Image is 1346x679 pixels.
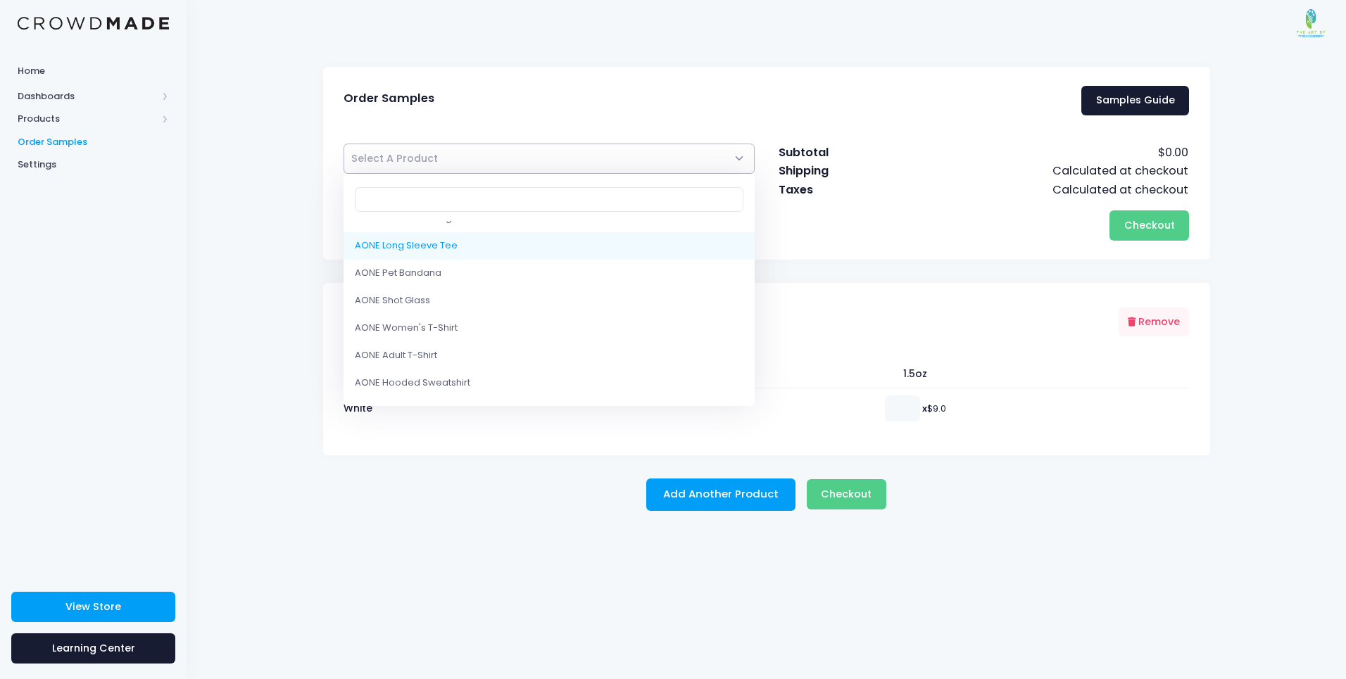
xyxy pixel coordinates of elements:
button: Checkout [807,479,886,509]
td: Calculated at checkout [890,162,1189,180]
button: Checkout [1109,210,1189,241]
span: Select A Product [351,151,438,165]
td: Subtotal [778,144,890,162]
td: White [344,388,634,428]
span: Learning Center [52,641,135,655]
button: Add Another Product [646,478,795,511]
td: Taxes [778,181,890,199]
a: Learning Center [11,633,175,664]
span: Dashboards [18,89,157,103]
span: Order Samples [344,91,434,106]
img: User [1297,9,1325,37]
li: AONE Women's T-Shirt [344,315,755,342]
li: AONE Long Sleeve Tee [344,232,755,260]
li: AONE Shot Glass [344,287,755,315]
span: $9.0 [922,402,946,415]
span: Products [18,112,157,126]
span: Home [18,64,169,78]
td: $0.00 [890,144,1189,162]
input: Search [355,187,743,211]
th: 1.5oz [634,360,1189,388]
a: View Store [11,592,175,622]
span: Checkout [821,487,872,501]
span: Checkout [1124,218,1175,232]
a: Samples Guide [1081,86,1189,116]
td: Calculated at checkout [890,181,1189,199]
span: Settings [18,158,169,172]
img: Logo [18,17,169,30]
td: Shipping [778,162,890,180]
li: AONE Adult T-Shirt [344,342,755,369]
b: x [922,402,927,415]
li: AONE Hooded Sweatshirt [344,369,755,397]
button: Remove [1119,307,1190,336]
span: Select A Product [344,144,755,174]
li: AONE Pet Bandana [344,260,755,287]
span: Select A Product [351,151,438,166]
span: Order Samples [18,135,169,149]
span: View Store [65,599,121,614]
